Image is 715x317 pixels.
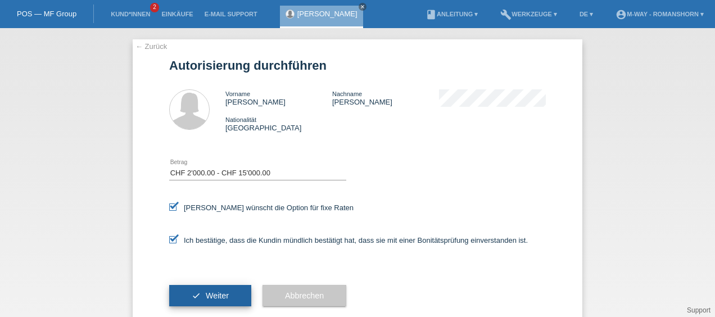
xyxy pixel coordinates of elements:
[360,4,365,10] i: close
[297,10,357,18] a: [PERSON_NAME]
[359,3,366,11] a: close
[192,291,201,300] i: check
[105,11,156,17] a: Kund*innen
[156,11,198,17] a: Einkäufe
[574,11,599,17] a: DE ▾
[420,11,483,17] a: bookAnleitung ▾
[135,42,167,51] a: ← Zurück
[169,58,546,73] h1: Autorisierung durchführen
[225,89,332,106] div: [PERSON_NAME]
[616,9,627,20] i: account_circle
[17,10,76,18] a: POS — MF Group
[225,90,250,97] span: Vorname
[495,11,563,17] a: buildWerkzeuge ▾
[426,9,437,20] i: book
[332,90,362,97] span: Nachname
[263,285,346,306] button: Abbrechen
[332,89,439,106] div: [PERSON_NAME]
[150,3,159,12] span: 2
[206,291,229,300] span: Weiter
[500,9,512,20] i: build
[169,236,528,244] label: Ich bestätige, dass die Kundin mündlich bestätigt hat, dass sie mit einer Bonitätsprüfung einvers...
[169,203,354,212] label: [PERSON_NAME] wünscht die Option für fixe Raten
[199,11,263,17] a: E-Mail Support
[225,116,256,123] span: Nationalität
[285,291,324,300] span: Abbrechen
[169,285,251,306] button: check Weiter
[225,115,332,132] div: [GEOGRAPHIC_DATA]
[610,11,709,17] a: account_circlem-way - Romanshorn ▾
[687,306,711,314] a: Support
